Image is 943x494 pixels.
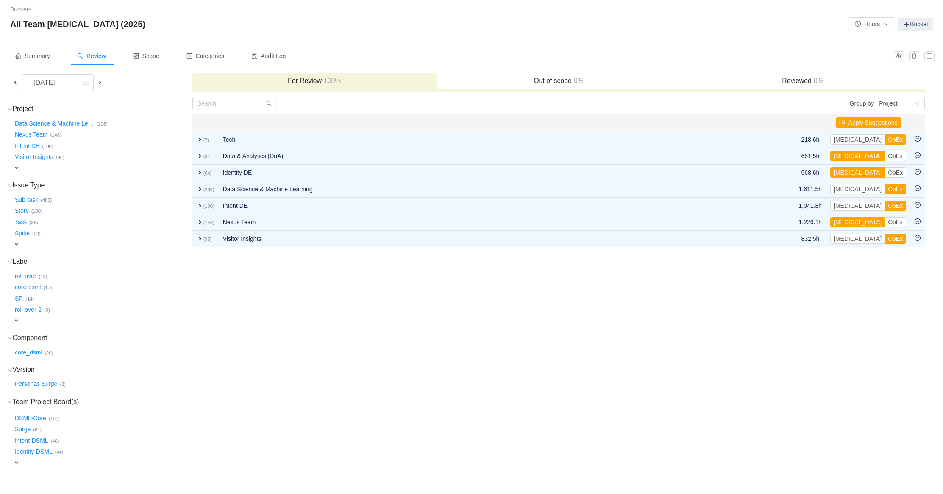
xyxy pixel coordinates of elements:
button: Spike [13,227,32,240]
span: expand [197,136,203,143]
button: icon: menu [924,51,935,61]
td: 1,041.8h [795,198,826,214]
h3: Issue Type [13,181,192,190]
i: icon: audit [251,53,257,59]
small: (44) [55,449,64,455]
button: [MEDICAL_DATA] [830,201,885,211]
button: Surge [13,423,33,436]
input: Search [192,97,277,110]
button: Task [13,215,30,229]
small: (143) [203,220,214,225]
td: 1,611.5h [795,181,826,198]
td: Identity DE [219,165,749,181]
span: Summary [15,53,50,59]
small: (101) [49,416,60,421]
button: roll-over-2 [13,303,44,317]
h3: Project [13,105,192,113]
td: Intent DE [219,198,749,214]
h3: Label [13,257,192,266]
small: (64) [203,170,212,176]
span: All Team [MEDICAL_DATA] (2025) [10,17,150,31]
i: icon: profile [186,53,192,59]
span: Review [77,53,106,59]
small: (61) [33,427,42,432]
button: Story [13,204,31,218]
small: (29) [32,231,41,236]
button: core-dsml [13,281,43,294]
i: icon: minus-circle [915,185,921,191]
i: icon: minus-circle [915,169,921,175]
button: icon: clock-circleHoursicon: down [848,17,895,31]
td: Nexus Team [219,214,749,231]
td: 832.5h [795,231,826,247]
button: OpEx [885,184,906,194]
button: OpEx [885,201,906,211]
small: (100) [42,144,53,149]
small: (100) [203,204,214,209]
div: Group by [559,97,925,110]
h3: Component [13,334,192,342]
button: OpEx [885,151,906,161]
button: core_dsml [13,346,45,359]
i: icon: home [15,53,21,59]
button: [MEDICAL_DATA] [830,167,885,178]
small: (143) [50,132,61,137]
span: 100% [322,77,341,84]
button: SR [13,292,25,305]
button: icon: team [894,51,904,61]
i: icon: calendar [83,80,89,86]
span: Scope [133,53,159,59]
button: icon: flagApply Suggestions [836,117,901,128]
small: (36) [30,220,38,225]
i: icon: minus-circle [915,235,921,241]
a: Buckets [10,6,31,13]
h3: Team Project Board(s) [13,397,192,408]
i: icon: down [8,368,12,372]
small: (208) [203,187,214,192]
button: OpEx [885,234,906,244]
h3: Version [13,366,192,374]
button: Personas Surge [13,377,60,391]
button: [MEDICAL_DATA] [830,151,885,161]
td: 661.5h [795,148,826,165]
button: icon: bell [909,51,919,61]
small: (19) [39,274,47,279]
button: [MEDICAL_DATA] [830,184,885,194]
span: 0% [572,77,584,84]
span: expand [197,219,203,226]
i: icon: down [8,336,12,340]
i: icon: minus-circle [915,218,921,224]
div: Project [879,97,898,110]
i: icon: search [77,53,83,59]
td: Tech [219,131,749,148]
span: expand [197,153,203,159]
small: (208) [97,121,108,126]
button: roll-over [13,269,39,283]
span: Audit Log [251,53,286,59]
small: (483) [41,198,52,203]
button: [MEDICAL_DATA] [830,217,885,227]
button: OpEx [885,217,906,227]
i: icon: down [915,101,920,107]
button: Intent-DSML [13,434,51,447]
button: Data Science & Machine Le… [13,117,97,130]
i: icon: down [8,107,12,112]
h3: Out of scope [441,77,676,85]
span: expand [197,169,203,176]
small: (7) [203,137,209,142]
span: expand [197,202,203,209]
td: 218.6h [795,131,826,148]
td: Data & Analytics (DnA) [219,148,749,165]
i: icon: down [8,400,12,405]
span: expand [13,241,20,248]
small: (3) [60,382,66,387]
button: OpEx [885,167,906,178]
span: expand [197,186,203,193]
small: (14) [25,296,34,301]
span: expand [13,459,20,466]
td: Visitor Insights [219,231,749,247]
i: icon: down [8,260,12,264]
button: [MEDICAL_DATA] [830,134,885,145]
i: icon: minus-circle [915,152,921,158]
small: (9) [44,307,50,313]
